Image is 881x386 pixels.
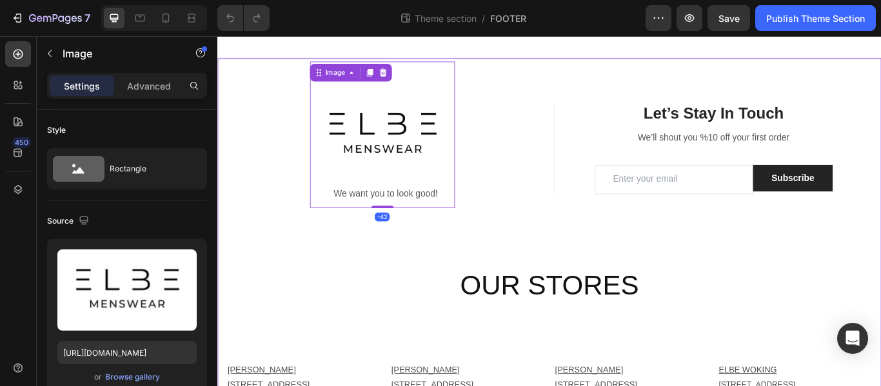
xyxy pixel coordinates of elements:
[105,371,160,383] div: Browse gallery
[63,46,172,61] p: Image
[104,371,161,383] button: Browse gallery
[217,36,881,386] iframe: Design area
[718,13,740,24] span: Save
[394,79,764,102] p: Let’s Stay In Touch
[490,12,526,25] span: FOOTER
[57,249,197,331] img: preview-image
[127,79,171,93] p: Advanced
[5,5,96,31] button: 7
[282,273,491,308] span: OUR STORES
[84,10,90,26] p: 7
[12,137,31,148] div: 450
[440,150,625,184] input: Enter your email
[412,12,479,25] span: Theme section
[64,79,100,93] p: Settings
[110,154,188,184] div: Rectangle
[47,124,66,136] div: Style
[755,5,876,31] button: Publish Theme Section
[482,12,485,25] span: /
[47,213,92,230] div: Source
[394,110,764,128] p: We’ll shout you %10 off your first order
[624,150,717,181] button: Subscribe
[57,341,197,364] input: https://example.com/image.jpg
[217,5,270,31] div: Undo/Redo
[646,158,695,173] div: Subscribe
[708,5,750,31] button: Save
[94,369,102,385] span: or
[837,323,868,354] div: Open Intercom Messenger
[766,12,865,25] div: Publish Theme Section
